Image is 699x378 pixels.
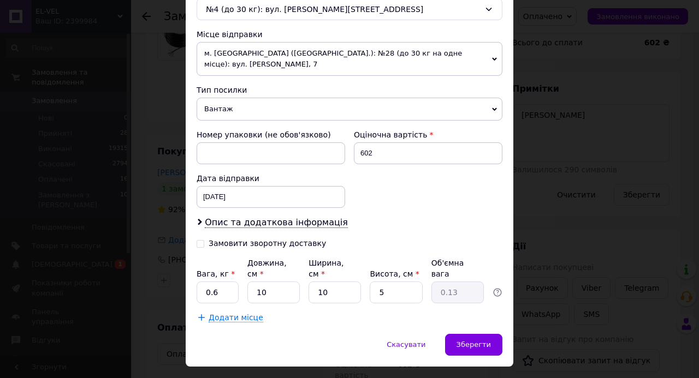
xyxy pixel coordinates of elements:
div: Об'ємна вага [431,257,484,279]
label: Вага, кг [197,269,235,278]
span: Скасувати [387,340,425,349]
span: м. [GEOGRAPHIC_DATA] ([GEOGRAPHIC_DATA].): №28 (до 30 кг на одне місце): вул. [PERSON_NAME], 7 [197,42,502,76]
label: Висота, см [370,269,419,278]
label: Довжина, см [247,259,287,278]
label: Ширина, см [309,259,343,278]
span: Зберегти [457,340,491,349]
span: Тип посилки [197,86,247,94]
div: Замовити зворотну доставку [209,239,326,248]
div: Дата відправки [197,173,345,184]
span: Вантаж [197,98,502,121]
span: Додати місце [209,313,263,322]
div: Оціночна вартість [354,129,502,140]
div: Номер упаковки (не обов'язково) [197,129,345,140]
span: Опис та додаткова інформація [205,217,348,228]
span: Місце відправки [197,30,263,39]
